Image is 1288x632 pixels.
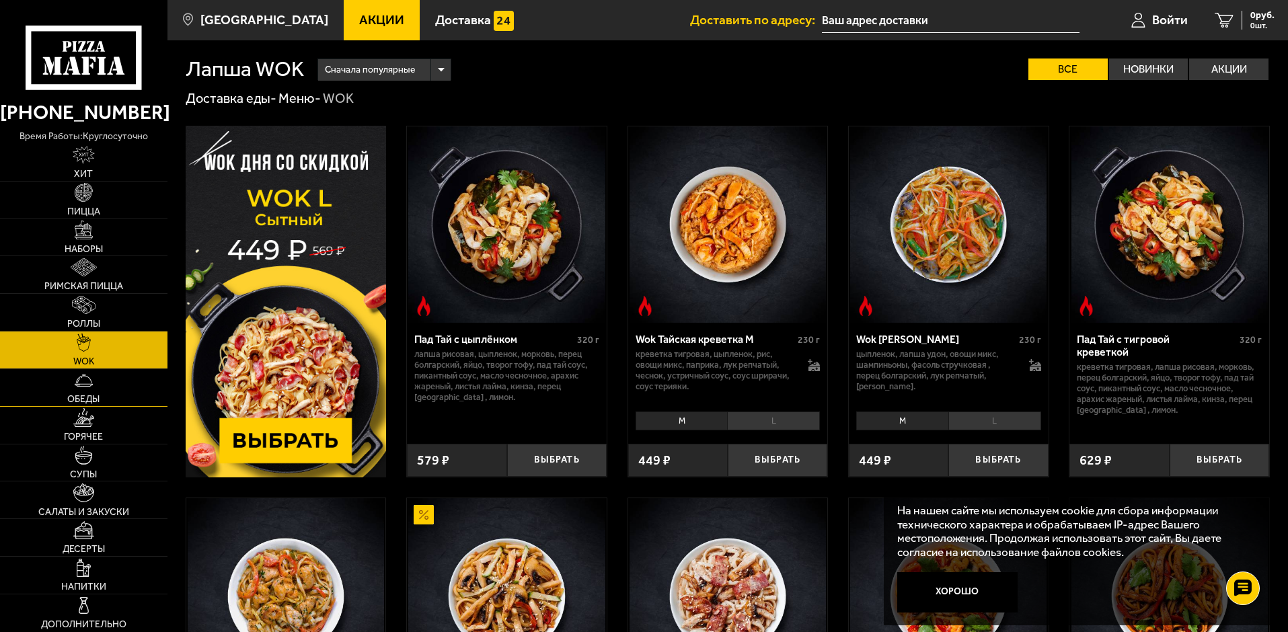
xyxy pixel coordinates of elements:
a: Острое блюдоWok Карри М [849,126,1049,323]
div: Пад Тай с тигровой креветкой [1077,333,1236,358]
p: креветка тигровая, лапша рисовая, морковь, перец болгарский, яйцо, творог тофу, пад тай соус, пик... [1077,362,1262,416]
img: Wok Тайская креветка M [630,126,826,323]
p: На нашем сайте мы используем cookie для сбора информации технического характера и обрабатываем IP... [897,504,1249,559]
p: цыпленок, лапша удон, овощи микс, шампиньоны, фасоль стручковая , перец болгарский, лук репчатый,... [856,349,1016,392]
span: Роллы [67,319,100,329]
li: L [727,411,820,430]
div: Пад Тай с цыплёнком [414,333,574,346]
label: Все [1028,58,1108,80]
span: 579 ₽ [417,454,449,467]
div: Wok [PERSON_NAME] [856,333,1016,346]
button: Выбрать [507,444,607,477]
a: Доставка еды- [186,90,276,106]
img: Wok Карри М [850,126,1047,323]
label: Новинки [1109,58,1188,80]
input: Ваш адрес доставки [822,8,1079,33]
span: Акции [359,13,404,26]
span: WOK [73,357,94,366]
span: Горячее [64,432,103,442]
span: 320 г [577,334,599,346]
span: 0 руб. [1250,11,1275,20]
button: Выбрать [728,444,827,477]
span: Доставка [435,13,491,26]
span: 449 ₽ [638,454,671,467]
div: WOK [323,90,354,108]
img: Пад Тай с цыплёнком [408,126,605,323]
span: Доставить по адресу: [690,13,822,26]
span: Сначала популярные [325,57,415,83]
h1: Лапша WOK [186,58,304,80]
span: Напитки [61,582,106,592]
span: 320 г [1240,334,1262,346]
a: Меню- [278,90,321,106]
span: Пицца [67,207,100,216]
span: [GEOGRAPHIC_DATA] [200,13,328,26]
span: Хит [74,169,93,179]
a: Острое блюдоПад Тай с цыплёнком [407,126,607,323]
span: 449 ₽ [859,454,891,467]
span: Десерты [63,545,105,554]
a: Острое блюдоПад Тай с тигровой креветкой [1069,126,1269,323]
img: Пад Тай с тигровой креветкой [1071,126,1268,323]
p: лапша рисовая, цыпленок, морковь, перец болгарский, яйцо, творог тофу, пад тай соус, пикантный со... [414,349,599,403]
span: 629 ₽ [1079,454,1112,467]
img: Острое блюдо [856,296,876,316]
span: Дополнительно [41,620,126,629]
a: Острое блюдоWok Тайская креветка M [628,126,828,323]
span: 0 шт. [1250,22,1275,30]
div: Wok Тайская креветка M [636,333,795,346]
img: 15daf4d41897b9f0e9f617042186c801.svg [494,11,514,31]
span: Обеды [67,395,100,404]
li: L [948,411,1041,430]
img: Острое блюдо [414,296,434,316]
img: Акционный [414,505,434,525]
li: M [636,411,728,430]
li: M [856,411,948,430]
span: Салаты и закуски [38,508,129,517]
label: Акции [1189,58,1268,80]
span: 230 г [798,334,820,346]
img: Острое блюдо [1076,296,1096,316]
span: Наборы [65,245,103,254]
span: Римская пицца [44,282,123,291]
button: Хорошо [897,572,1018,613]
button: Выбрать [948,444,1048,477]
img: Острое блюдо [635,296,655,316]
span: 230 г [1019,334,1041,346]
span: Супы [70,470,97,479]
p: креветка тигровая, цыпленок, рис, овощи микс, паприка, лук репчатый, чеснок, устричный соус, соус... [636,349,795,392]
span: Войти [1152,13,1188,26]
button: Выбрать [1170,444,1269,477]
